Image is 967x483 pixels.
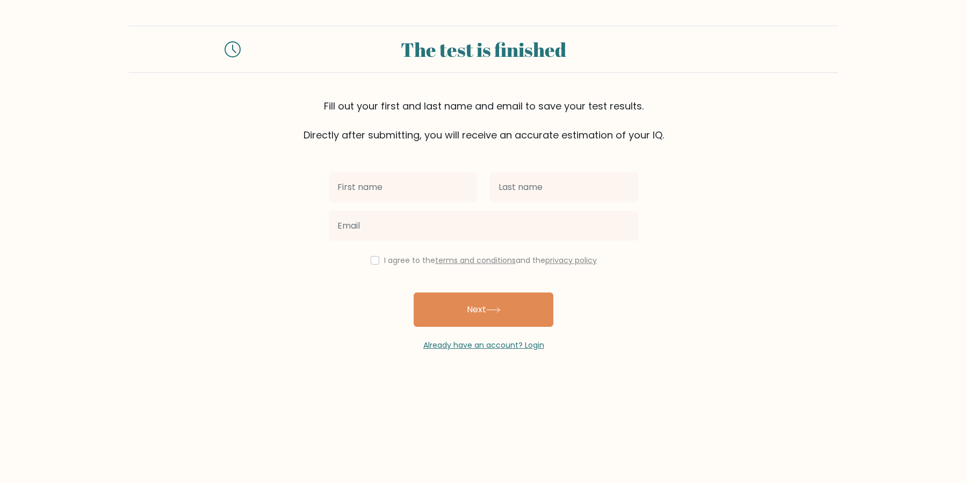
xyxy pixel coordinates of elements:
[435,255,516,266] a: terms and conditions
[254,35,713,64] div: The test is finished
[423,340,544,350] a: Already have an account? Login
[545,255,597,266] a: privacy policy
[129,99,838,142] div: Fill out your first and last name and email to save your test results. Directly after submitting,...
[414,292,553,327] button: Next
[329,211,638,241] input: Email
[384,255,597,266] label: I agree to the and the
[490,172,638,202] input: Last name
[329,172,477,202] input: First name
